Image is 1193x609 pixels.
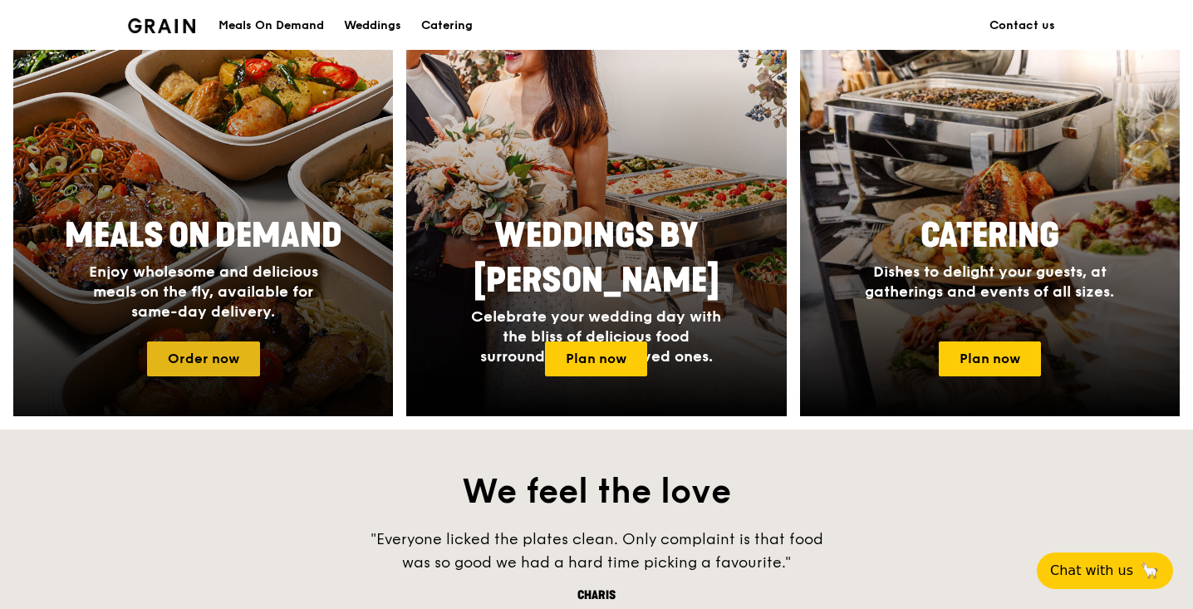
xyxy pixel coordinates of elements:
span: Enjoy wholesome and delicious meals on the fly, available for same-day delivery. [89,263,318,321]
img: Grain [128,18,195,33]
a: Plan now [545,341,647,376]
span: Catering [921,216,1059,256]
span: 🦙 [1140,561,1160,581]
a: Contact us [979,1,1065,51]
div: Meals On Demand [218,1,324,51]
span: Weddings by [PERSON_NAME] [474,216,719,301]
a: Catering [411,1,483,51]
span: Dishes to delight your guests, at gatherings and events of all sizes. [865,263,1114,301]
span: Celebrate your wedding day with the bliss of delicious food surrounded by your loved ones. [471,307,721,366]
div: Catering [421,1,473,51]
div: "Everyone licked the plates clean. Only complaint is that food was so good we had a hard time pic... [347,528,846,574]
span: Chat with us [1050,561,1133,581]
a: Plan now [939,341,1041,376]
div: Weddings [344,1,401,51]
button: Chat with us🦙 [1037,553,1173,589]
span: Meals On Demand [65,216,342,256]
a: Order now [147,341,260,376]
a: Weddings [334,1,411,51]
div: Charis [347,587,846,604]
